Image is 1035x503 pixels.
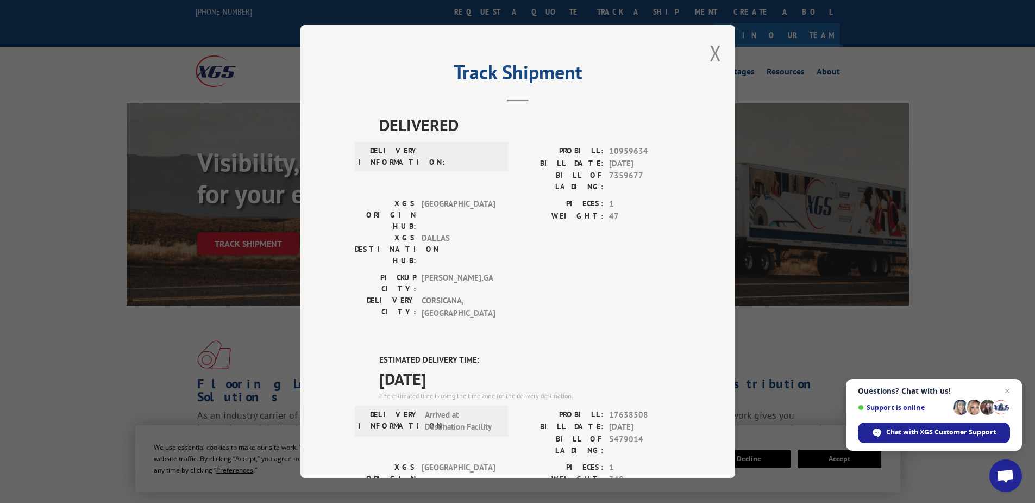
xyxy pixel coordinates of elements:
label: PROBILL: [518,145,604,158]
label: WEIGHT: [518,474,604,486]
span: Arrived at Destination Facility [425,409,498,433]
label: BILL OF LADING: [518,433,604,456]
span: [DATE] [609,421,681,433]
span: Questions? Chat with us! [858,387,1010,395]
label: PICKUP CITY: [355,272,416,295]
span: 10959634 [609,145,681,158]
label: PIECES: [518,462,604,474]
span: [GEOGRAPHIC_DATA] [422,198,495,232]
label: XGS DESTINATION HUB: [355,232,416,266]
span: [DATE] [609,158,681,170]
label: XGS ORIGIN HUB: [355,198,416,232]
span: Chat with XGS Customer Support [886,427,996,437]
span: 7359677 [609,170,681,192]
span: 348 [609,474,681,486]
span: [DATE] [379,367,681,391]
span: [PERSON_NAME] , GA [422,272,495,295]
h2: Track Shipment [355,65,681,85]
label: XGS ORIGIN HUB: [355,462,416,496]
div: Open chat [989,459,1022,492]
span: DALLAS [422,232,495,266]
span: [GEOGRAPHIC_DATA] [422,462,495,496]
label: PIECES: [518,198,604,210]
span: 17638508 [609,409,681,421]
span: 1 [609,198,681,210]
label: WEIGHT: [518,210,604,223]
span: 5479014 [609,433,681,456]
label: BILL OF LADING: [518,170,604,192]
div: The estimated time is using the time zone for the delivery destination. [379,391,681,401]
span: 1 [609,462,681,474]
span: CORSICANA , [GEOGRAPHIC_DATA] [422,295,495,319]
label: BILL DATE: [518,421,604,433]
label: ESTIMATED DELIVERY TIME: [379,354,681,367]
label: DELIVERY INFORMATION: [358,409,419,433]
button: Close modal [710,39,722,67]
label: DELIVERY INFORMATION: [358,145,419,168]
div: Chat with XGS Customer Support [858,423,1010,443]
label: PROBILL: [518,409,604,421]
span: Support is online [858,403,949,412]
label: BILL DATE: [518,158,604,170]
label: DELIVERY CITY: [355,295,416,319]
span: 47 [609,210,681,223]
span: DELIVERED [379,113,681,137]
span: Close chat [1001,384,1014,398]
